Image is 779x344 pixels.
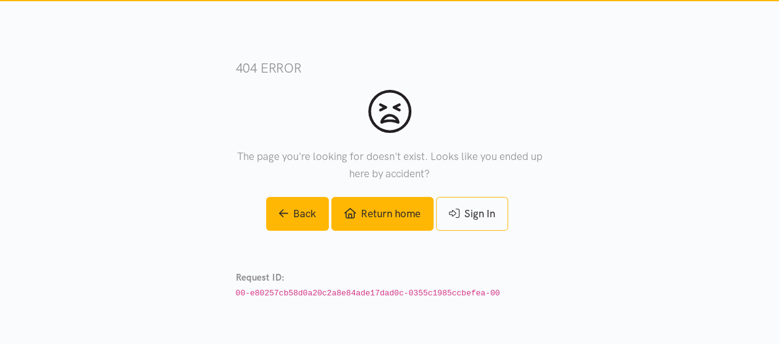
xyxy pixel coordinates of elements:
p: The page you're looking for doesn't exist. Looks like you ended up here by accident? [236,148,544,182]
strong: Request ID: [236,272,285,283]
code: 00-e80257cb58d0a20c2a8e84ade17dad0c-0355c1985ccbefea-00 [236,289,500,298]
a: Back [266,197,329,231]
h3: 404 error [236,59,544,77]
a: Sign In [436,197,508,231]
a: Return home [331,197,434,231]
